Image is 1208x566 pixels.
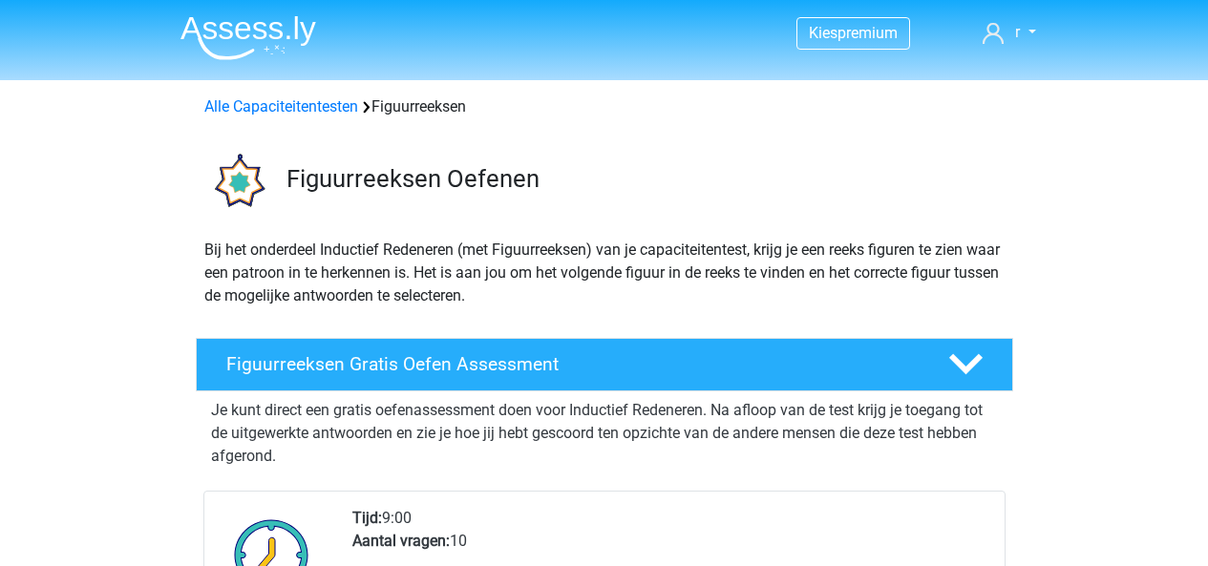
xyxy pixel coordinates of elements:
[211,399,998,468] p: Je kunt direct een gratis oefenassessment doen voor Inductief Redeneren. Na afloop van de test kr...
[197,95,1012,118] div: Figuurreeksen
[226,353,918,375] h4: Figuurreeksen Gratis Oefen Assessment
[204,97,358,115] a: Alle Capaciteitentesten
[204,239,1005,307] p: Bij het onderdeel Inductief Redeneren (met Figuurreeksen) van je capaciteitentest, krijg je een r...
[197,141,278,222] img: figuurreeksen
[797,20,909,46] a: Kiespremium
[352,509,382,527] b: Tijd:
[188,338,1021,391] a: Figuurreeksen Gratis Oefen Assessment
[352,532,450,550] b: Aantal vragen:
[1015,23,1020,41] span: r
[286,164,998,194] h3: Figuurreeksen Oefenen
[180,15,316,60] img: Assessly
[837,24,898,42] span: premium
[809,24,837,42] span: Kies
[975,21,1043,44] a: r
